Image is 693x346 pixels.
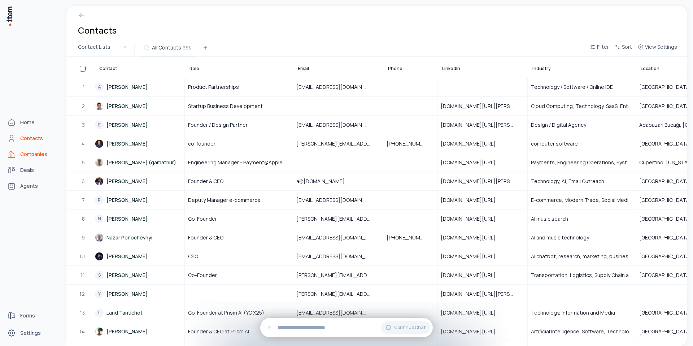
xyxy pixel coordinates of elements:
span: View Settings [645,43,677,51]
span: [DOMAIN_NAME][URL][PERSON_NAME] [441,103,524,110]
a: [PERSON_NAME] [95,323,184,340]
span: 11 [80,272,86,279]
span: Startup Business Development [188,103,263,110]
span: [DOMAIN_NAME][URL] [441,309,504,316]
span: Sort [622,43,632,51]
span: [DOMAIN_NAME][URL] [441,253,504,260]
span: Companies [20,151,47,158]
a: N[PERSON_NAME] [95,210,184,228]
span: 14 [79,328,86,335]
span: [PERSON_NAME][EMAIL_ADDRESS][DOMAIN_NAME] [296,290,380,298]
img: Mickey Haslavsky [95,252,104,261]
span: Co-Founder at Prism AI (YC X25) [188,309,264,316]
span: 5 [82,159,86,166]
span: [PERSON_NAME][EMAIL_ADDRESS] [296,215,380,222]
span: computer software [531,140,578,147]
span: Home [20,119,35,126]
span: Engineering Manager - Payment@Apple [188,159,283,166]
span: Design / Digital Agency [531,121,586,129]
span: 685 [183,44,191,51]
img: Item Brain Logo [6,6,13,26]
span: 13 [80,309,86,316]
span: Co-Founder [188,272,217,279]
div: L [95,308,104,317]
span: AI chatbot, research, marketing, business/productivity software [531,253,632,260]
span: Contacts [20,135,43,142]
a: [PERSON_NAME] [95,97,184,115]
div: A [95,83,104,91]
span: [PHONE_NUMBER] [387,140,434,147]
span: [DOMAIN_NAME][URL] [441,196,504,204]
span: Settings [20,329,41,337]
span: Founder & CEO at Prism AI [188,328,249,335]
a: R[PERSON_NAME] [95,191,184,209]
th: Email [293,57,383,78]
span: [DOMAIN_NAME][URL][PERSON_NAME] [441,121,524,129]
img: Nazar Ponochevnyi [95,233,104,242]
button: View Settings [635,43,680,56]
span: [DOMAIN_NAME][URL] [441,328,504,335]
span: Deals [20,166,34,174]
th: Industry [528,57,636,78]
span: Payments, Engineering Operations, System Reliability, Consumer Electronics [531,159,632,166]
span: [DOMAIN_NAME][URL][PERSON_NAME] [441,290,524,298]
span: [EMAIL_ADDRESS][DOMAIN_NAME] [296,121,380,129]
button: Continue Chat [381,321,430,334]
span: Co-Founder [188,215,217,222]
div: S [95,271,104,280]
span: [PERSON_NAME][EMAIL_ADDRESS][DOMAIN_NAME] [296,140,380,147]
span: AI and music technology [531,234,589,241]
span: [DOMAIN_NAME][URL] [441,215,504,222]
button: All Contacts685 [140,43,195,56]
span: 1 [83,83,86,91]
img: David de Matheu [95,139,104,148]
span: [EMAIL_ADDRESS][DOMAIN_NAME] [296,253,380,260]
a: Forms [4,308,59,323]
span: 8 [82,215,86,222]
a: [PERSON_NAME] [95,135,184,152]
span: [DOMAIN_NAME][URL] [441,234,504,241]
div: E [95,121,104,129]
span: Deputy Manager e-commerce [188,196,261,204]
a: Contacts [4,131,59,146]
a: Home [4,115,59,130]
span: [EMAIL_ADDRESS][DOMAIN_NAME] [296,196,380,204]
span: Filter [597,43,609,51]
button: Sort [612,43,635,56]
span: Technology, AI, Email Outreach [531,178,604,185]
th: Role [185,57,293,78]
span: 3 [82,121,86,129]
img: Omar Valle [95,102,104,111]
span: Location [641,66,659,72]
span: 12 [79,290,86,298]
a: [PERSON_NAME] (gamathur) [95,153,184,171]
span: co-founder [188,140,215,147]
span: AI music search [531,215,568,222]
span: [EMAIL_ADDRESS][DOMAIN_NAME] [296,234,380,241]
span: CEO [188,253,198,260]
button: Filter [587,43,612,56]
span: 9 [82,234,86,241]
span: [EMAIL_ADDRESS][DOMAIN_NAME] [296,83,380,91]
span: Founder & CEO [188,234,223,241]
span: [PERSON_NAME][EMAIL_ADDRESS][DOMAIN_NAME] [296,272,380,279]
span: Continue Chat [394,325,426,330]
a: Agents [4,179,59,193]
a: Y[PERSON_NAME] [95,285,184,303]
span: Phone [388,66,402,72]
span: Technology / Software / Online IDE [531,83,613,91]
span: [DOMAIN_NAME][URL] [441,272,504,279]
div: Y [95,290,104,298]
span: Technology, Information and Media [531,309,615,316]
span: Forms [20,312,35,319]
span: 7 [82,196,86,204]
span: [EMAIL_ADDRESS][DOMAIN_NAME] [296,309,380,316]
a: LLand Tantichot [95,304,184,321]
span: 2 [82,103,86,110]
span: Artificial Intelligence, Software, Technology [531,328,632,335]
span: 4 [82,140,86,147]
span: Transportation, Logistics, Supply Chain and Storage; Business/Productivity Software [531,272,632,279]
a: E[PERSON_NAME] [95,116,184,134]
a: [PERSON_NAME] [95,172,184,190]
span: [DOMAIN_NAME][URL] [441,159,504,166]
